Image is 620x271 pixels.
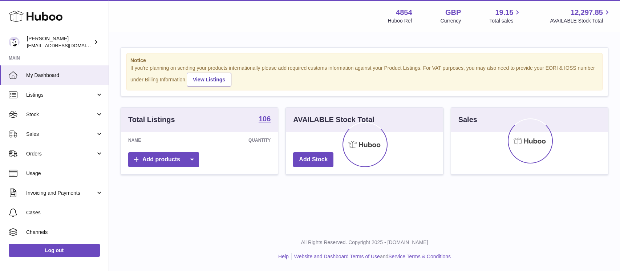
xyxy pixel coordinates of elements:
strong: 106 [259,115,271,122]
a: Website and Dashboard Terms of Use [294,254,380,259]
span: 12,297.85 [571,8,603,17]
a: Service Terms & Conditions [388,254,451,259]
p: All Rights Reserved. Copyright 2025 - [DOMAIN_NAME] [115,239,614,246]
div: If you're planning on sending your products internationally please add required customs informati... [130,65,599,86]
strong: Notice [130,57,599,64]
span: Orders [26,150,96,157]
span: Invoicing and Payments [26,190,96,197]
span: AVAILABLE Stock Total [550,17,611,24]
span: Usage [26,170,103,177]
span: [EMAIL_ADDRESS][DOMAIN_NAME] [27,43,107,48]
div: Huboo Ref [388,17,412,24]
span: My Dashboard [26,72,103,79]
th: Quantity [188,132,278,149]
strong: 4854 [396,8,412,17]
a: Help [278,254,289,259]
span: Total sales [489,17,522,24]
span: Sales [26,131,96,138]
h3: Sales [458,115,477,125]
a: 19.15 Total sales [489,8,522,24]
a: Add Stock [293,152,333,167]
span: Channels [26,229,103,236]
div: [PERSON_NAME] [27,35,92,49]
span: Listings [26,92,96,98]
h3: Total Listings [128,115,175,125]
img: jimleo21@yahoo.gr [9,37,20,48]
span: Stock [26,111,96,118]
a: Add products [128,152,199,167]
strong: GBP [445,8,461,17]
li: and [292,253,451,260]
span: 19.15 [495,8,513,17]
a: View Listings [187,73,231,86]
a: 106 [259,115,271,124]
a: Log out [9,244,100,257]
a: 12,297.85 AVAILABLE Stock Total [550,8,611,24]
th: Name [121,132,188,149]
span: Cases [26,209,103,216]
h3: AVAILABLE Stock Total [293,115,374,125]
div: Currency [441,17,461,24]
